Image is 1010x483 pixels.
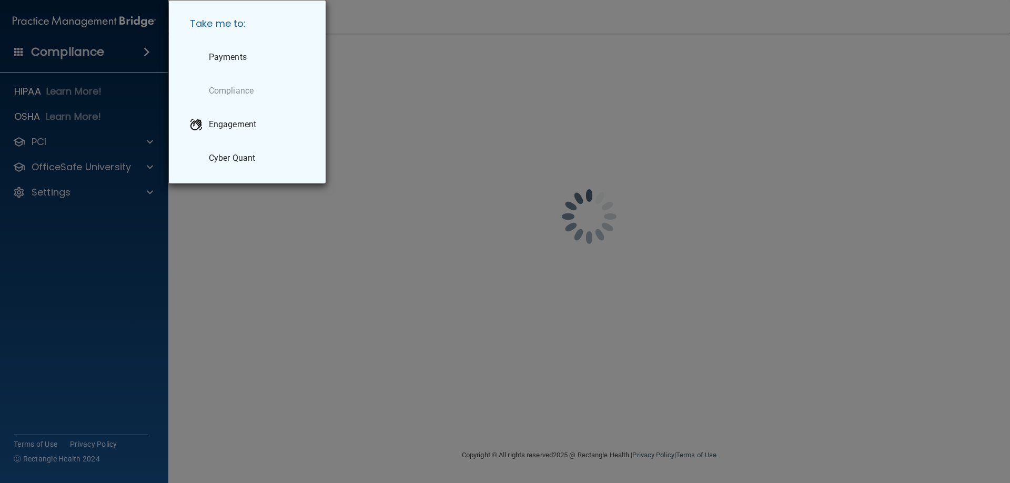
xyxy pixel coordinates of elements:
p: Payments [209,52,247,63]
a: Engagement [181,110,317,139]
a: Compliance [181,76,317,106]
h5: Take me to: [181,9,317,38]
a: Payments [181,43,317,72]
p: Engagement [209,119,256,130]
a: Cyber Quant [181,143,317,173]
p: Cyber Quant [209,153,255,163]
